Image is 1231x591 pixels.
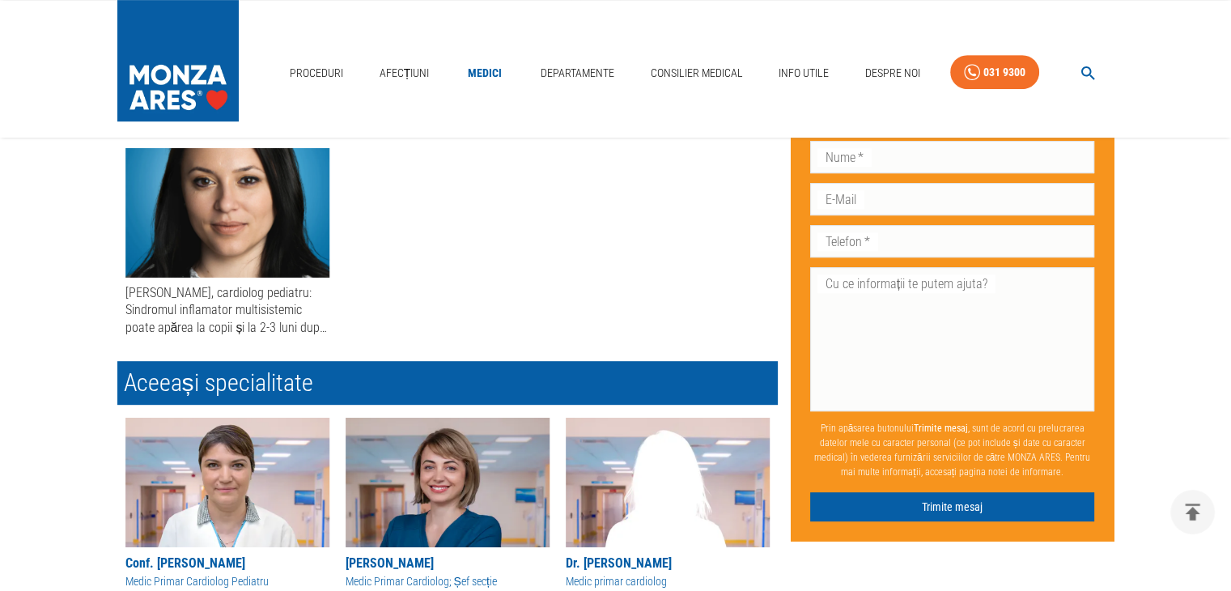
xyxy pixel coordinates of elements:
[914,423,968,434] b: Trimite mesaj
[117,361,778,405] h2: Aceeași specialitate
[125,554,329,573] div: Conf. [PERSON_NAME]
[125,573,329,590] div: Medic Primar Cardiolog Pediatru
[373,57,436,90] a: Afecțiuni
[125,148,329,336] a: [PERSON_NAME], cardiolog pediatru: Sindromul inflamator multisistemic poate apărea la copii și la...
[125,148,329,278] img: Dr. Alina Oprescu, cardiolog pediatru: Sindromul inflamator multisistemic poate apărea la copii ș...
[859,57,927,90] a: Despre Noi
[566,573,770,590] div: Medic primar cardiolog
[346,554,550,573] div: [PERSON_NAME]
[983,62,1025,83] div: 031 9300
[566,418,770,590] a: Dr. [PERSON_NAME]Medic primar cardiolog
[125,418,329,590] a: Conf. [PERSON_NAME]Medic Primar Cardiolog Pediatru
[1170,490,1215,534] button: delete
[810,492,1095,522] button: Trimite mesaj
[534,57,621,90] a: Departamente
[810,415,1095,486] p: Prin apăsarea butonului , sunt de acord cu prelucrarea datelor mele cu caracter personal (ce pot ...
[643,57,749,90] a: Consilier Medical
[125,418,329,547] img: Conf. Dr. Eliza Cinteza
[459,57,511,90] a: Medici
[283,57,350,90] a: Proceduri
[566,554,770,573] div: Dr. [PERSON_NAME]
[950,55,1039,90] a: 031 9300
[772,57,835,90] a: Info Utile
[125,284,329,336] div: [PERSON_NAME], cardiolog pediatru: Sindromul inflamator multisistemic poate apărea la copii și la...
